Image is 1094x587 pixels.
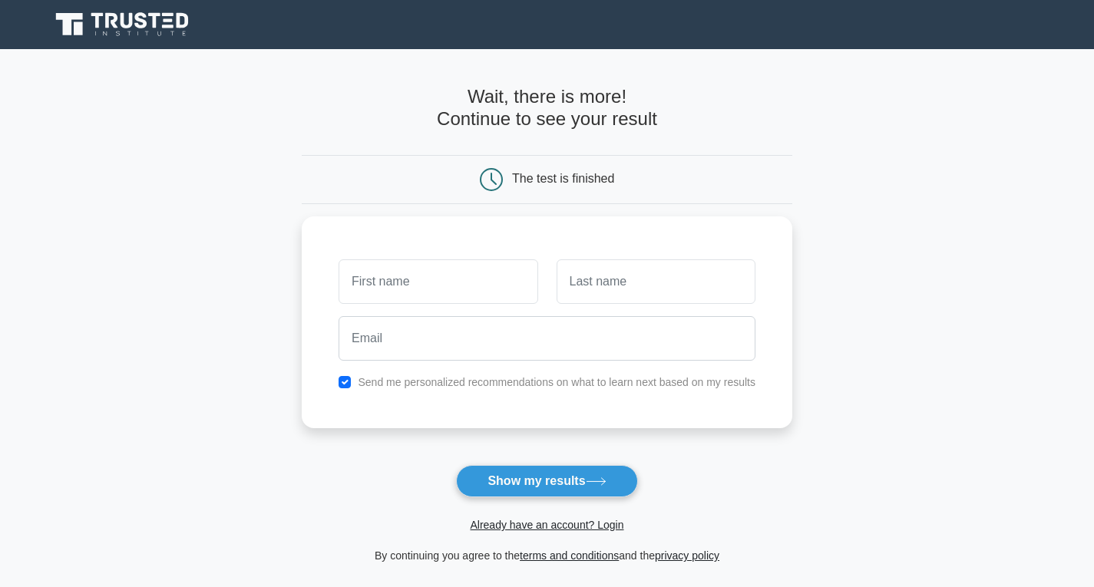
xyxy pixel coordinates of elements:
[302,86,792,130] h4: Wait, there is more! Continue to see your result
[456,465,637,497] button: Show my results
[339,316,755,361] input: Email
[339,259,537,304] input: First name
[512,172,614,185] div: The test is finished
[557,259,755,304] input: Last name
[520,549,619,562] a: terms and conditions
[293,546,801,565] div: By continuing you agree to the and the
[358,376,755,388] label: Send me personalized recommendations on what to learn next based on my results
[655,549,719,562] a: privacy policy
[470,519,623,531] a: Already have an account? Login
